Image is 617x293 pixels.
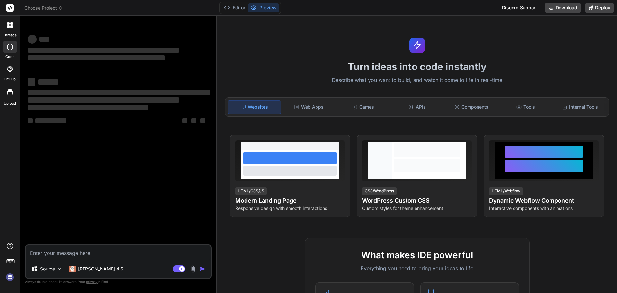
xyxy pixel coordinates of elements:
[235,205,345,212] p: Responsive design with smooth interactions
[221,76,613,85] p: Describe what you want to build, and watch it come to life in real-time
[221,61,613,72] h1: Turn ideas into code instantly
[4,101,16,106] label: Upload
[28,118,33,123] span: ‌
[57,266,62,272] img: Pick Models
[199,266,206,272] img: icon
[28,105,148,110] span: ‌
[235,187,267,195] div: HTML/CSS/JS
[28,55,165,60] span: ‌
[5,54,14,60] label: code
[182,118,187,123] span: ‌
[498,3,541,13] div: Discord Support
[391,100,444,114] div: APIs
[585,3,614,13] button: Deploy
[489,187,523,195] div: HTML/Webflow
[282,100,335,114] div: Web Apps
[248,3,279,12] button: Preview
[28,90,210,95] span: ‌
[315,264,519,272] p: Everything you need to bring your ideas to life
[545,3,581,13] button: Download
[235,196,345,205] h4: Modern Landing Page
[445,100,498,114] div: Components
[489,196,599,205] h4: Dynamic Webflow Component
[28,97,179,103] span: ‌
[69,266,76,272] img: Claude 4 Sonnet
[221,3,248,12] button: Editor
[337,100,390,114] div: Games
[40,266,55,272] p: Source
[362,196,472,205] h4: WordPress Custom CSS
[39,37,49,42] span: ‌
[86,280,98,284] span: privacy
[228,100,281,114] div: Websites
[499,100,552,114] div: Tools
[3,32,17,38] label: threads
[24,5,63,11] span: Choose Project
[489,205,599,212] p: Interactive components with animations
[38,79,58,85] span: ‌
[28,48,179,53] span: ‌
[189,265,197,273] img: attachment
[78,266,126,272] p: [PERSON_NAME] 4 S..
[35,118,66,123] span: ‌
[25,279,212,285] p: Always double-check its answers. Your in Bind
[315,248,519,262] h2: What makes IDE powerful
[28,35,37,44] span: ‌
[28,78,35,86] span: ‌
[553,100,606,114] div: Internal Tools
[200,118,205,123] span: ‌
[362,205,472,212] p: Custom styles for theme enhancement
[191,118,196,123] span: ‌
[362,187,397,195] div: CSS/WordPress
[4,77,16,82] label: GitHub
[4,272,15,283] img: signin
